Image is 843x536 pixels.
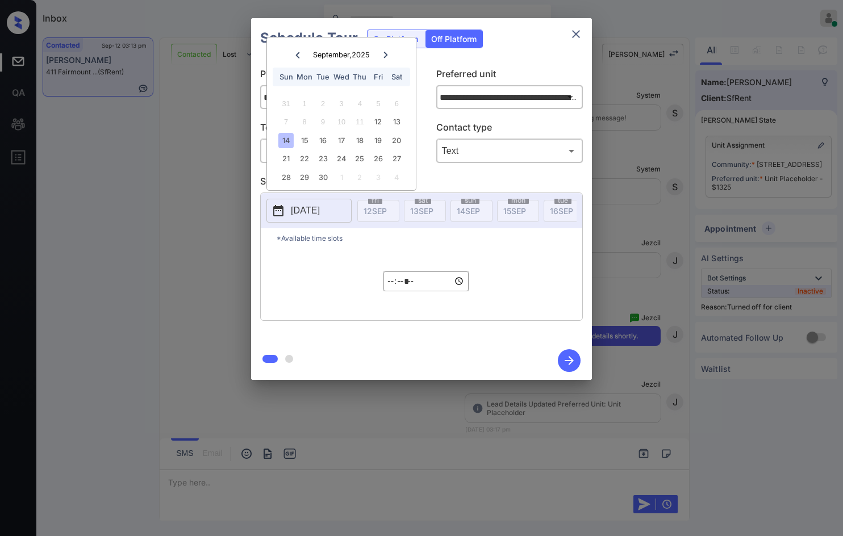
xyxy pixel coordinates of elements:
div: Not available Tuesday, September 9th, 2025 [315,114,331,129]
div: Text [439,141,581,160]
div: Not available Wednesday, September 3rd, 2025 [333,96,349,111]
div: Choose Thursday, September 18th, 2025 [352,133,368,148]
div: Choose Thursday, September 25th, 2025 [352,151,368,166]
div: Choose Wednesday, September 24th, 2025 [333,151,349,166]
div: Choose Tuesday, September 30th, 2025 [315,170,331,185]
div: Choose Saturday, September 20th, 2025 [389,133,404,148]
div: Choose Thursday, October 2nd, 2025 [352,170,368,185]
div: Not available Wednesday, September 10th, 2025 [333,114,349,129]
div: Choose Tuesday, September 16th, 2025 [315,133,331,148]
div: Tue [315,69,331,85]
div: Choose Friday, October 3rd, 2025 [370,170,386,185]
button: close [565,23,587,45]
p: Tour type [260,120,407,139]
div: Choose Monday, September 29th, 2025 [297,170,312,185]
div: Choose Wednesday, September 17th, 2025 [333,133,349,148]
button: [DATE] [266,199,352,223]
div: Choose Monday, September 22nd, 2025 [297,151,312,166]
div: Choose Monday, September 15th, 2025 [297,133,312,148]
p: Contact type [436,120,583,139]
div: Sun [278,69,294,85]
div: Off Platform [425,30,482,48]
div: Mon [297,69,312,85]
div: Thu [352,69,368,85]
div: Not available Thursday, September 4th, 2025 [352,96,368,111]
p: Select slot [260,174,583,192]
div: Choose Saturday, September 13th, 2025 [389,114,404,129]
p: Preferred unit [436,67,583,85]
p: Preferred community [260,67,407,85]
div: Wed [333,69,349,85]
div: Not available Friday, September 5th, 2025 [370,96,386,111]
div: Not available Tuesday, September 2nd, 2025 [315,96,331,111]
div: Choose Sunday, September 21st, 2025 [278,151,294,166]
div: Not available Sunday, September 7th, 2025 [278,114,294,129]
div: Choose Sunday, September 14th, 2025 [278,133,294,148]
div: On Platform [368,30,424,48]
div: Choose Wednesday, October 1st, 2025 [333,170,349,185]
div: Choose Friday, September 26th, 2025 [370,151,386,166]
div: Choose Tuesday, September 23rd, 2025 [315,151,331,166]
div: Not available Monday, September 8th, 2025 [297,114,312,129]
div: Choose Saturday, September 27th, 2025 [389,151,404,166]
div: Choose Friday, September 12th, 2025 [370,114,386,129]
p: *Available time slots [277,228,582,248]
div: off-platform-time-select [383,248,469,315]
div: In Person [263,141,404,160]
div: Choose Sunday, September 28th, 2025 [278,170,294,185]
div: Not available Thursday, September 11th, 2025 [352,114,368,129]
div: Sat [389,69,404,85]
div: Choose Friday, September 19th, 2025 [370,133,386,148]
p: [DATE] [291,204,320,217]
div: Not available Monday, September 1st, 2025 [297,96,312,111]
h2: Schedule Tour [251,18,367,58]
div: Choose Saturday, October 4th, 2025 [389,170,404,185]
button: Open [562,89,578,105]
div: month 2025-09 [270,94,412,186]
div: Fri [370,69,386,85]
div: September , 2025 [313,51,370,59]
div: Not available Saturday, September 6th, 2025 [389,96,404,111]
div: Not available Sunday, August 31st, 2025 [278,96,294,111]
